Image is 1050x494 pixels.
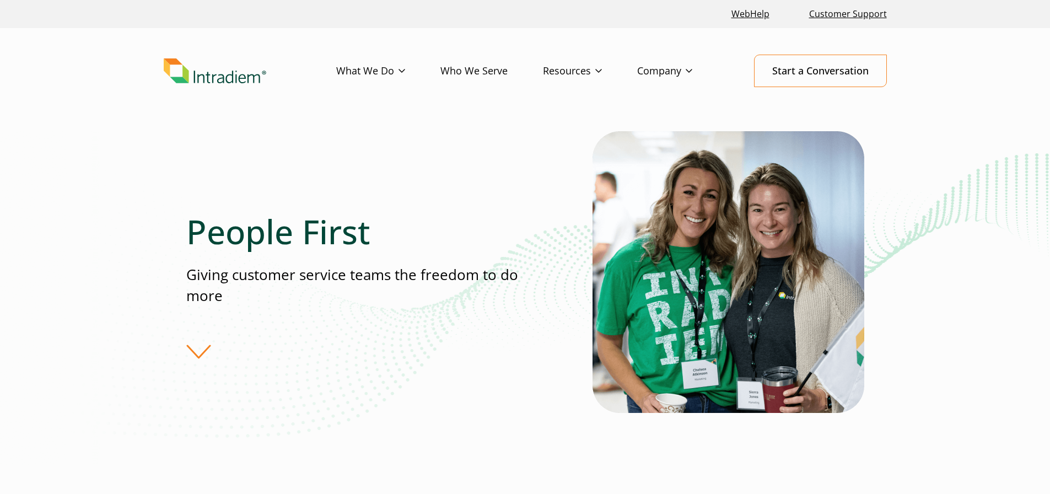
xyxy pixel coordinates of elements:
a: Link opens in a new window [727,2,774,26]
img: Intradiem [164,58,266,84]
a: Company [637,55,728,87]
a: Link to homepage of Intradiem [164,58,336,84]
img: Two contact center partners from Intradiem smiling [593,131,864,413]
a: Start a Conversation [754,55,887,87]
h1: People First [186,212,525,251]
a: Resources [543,55,637,87]
a: Who We Serve [440,55,543,87]
a: What We Do [336,55,440,87]
a: Customer Support [805,2,891,26]
p: Giving customer service teams the freedom to do more [186,265,525,306]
